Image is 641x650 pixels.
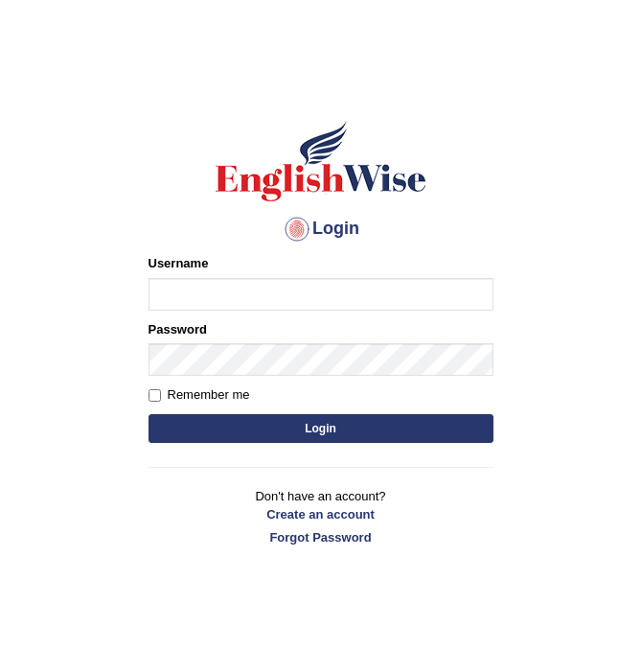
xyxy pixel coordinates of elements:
a: Forgot Password [149,528,493,546]
img: Logo of English Wise sign in for intelligent practice with AI [212,118,430,204]
input: Remember me [149,389,161,402]
p: Don't have an account? [149,487,493,546]
label: Username [149,254,209,272]
a: Create an account [149,505,493,523]
button: Login [149,414,493,443]
h4: Login [149,214,493,244]
label: Password [149,320,207,338]
label: Remember me [149,385,250,405]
